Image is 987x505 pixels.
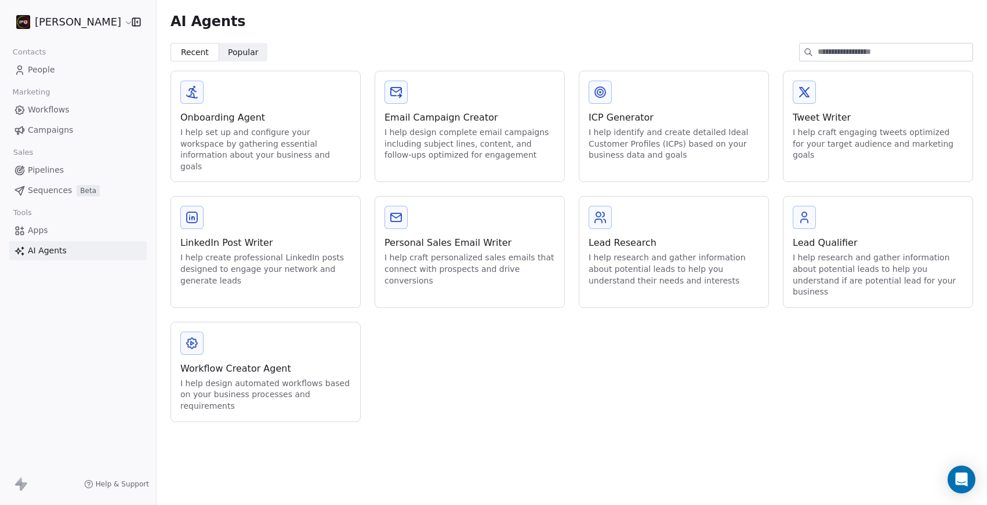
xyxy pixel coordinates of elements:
div: Email Campaign Creator [384,111,555,125]
span: Pipelines [28,164,64,176]
div: I help design automated workflows based on your business processes and requirements [180,378,351,412]
span: Contacts [8,43,51,61]
img: logo-200.jpeg [16,15,30,29]
button: [PERSON_NAME] [14,12,124,32]
span: Campaigns [28,124,73,136]
div: I help research and gather information about potential leads to help you understand their needs a... [589,252,759,286]
div: I help craft engaging tweets optimized for your target audience and marketing goals [793,127,963,161]
span: Sales [8,144,38,161]
span: Workflows [28,104,70,116]
div: Workflow Creator Agent [180,362,351,376]
div: Lead Qualifier [793,236,963,250]
a: Pipelines [9,161,147,180]
div: Open Intercom Messenger [948,466,975,493]
div: I help research and gather information about potential leads to help you understand if are potent... [793,252,963,297]
div: I help craft personalized sales emails that connect with prospects and drive conversions [384,252,555,286]
div: Personal Sales Email Writer [384,236,555,250]
a: SequencesBeta [9,181,147,200]
span: Marketing [8,83,55,101]
span: People [28,64,55,76]
span: Sequences [28,184,72,197]
div: I help design complete email campaigns including subject lines, content, and follow-ups optimized... [384,127,555,161]
a: AI Agents [9,241,147,260]
div: I help set up and configure your workspace by gathering essential information about your business... [180,127,351,172]
span: Apps [28,224,48,237]
span: Help & Support [96,479,149,489]
span: Beta [77,185,100,197]
div: I help create professional LinkedIn posts designed to engage your network and generate leads [180,252,351,286]
span: Tools [8,204,37,221]
a: Apps [9,221,147,240]
a: Help & Support [84,479,149,489]
a: Campaigns [9,121,147,140]
span: Popular [228,46,259,59]
div: ICP Generator [589,111,759,125]
a: Workflows [9,100,147,119]
span: [PERSON_NAME] [35,14,121,30]
div: Lead Research [589,236,759,250]
div: I help identify and create detailed Ideal Customer Profiles (ICPs) based on your business data an... [589,127,759,161]
div: Tweet Writer [793,111,963,125]
div: LinkedIn Post Writer [180,236,351,250]
a: People [9,60,147,79]
span: AI Agents [170,13,245,30]
span: AI Agents [28,245,67,257]
div: Onboarding Agent [180,111,351,125]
